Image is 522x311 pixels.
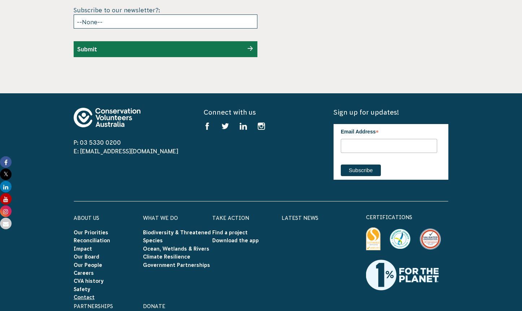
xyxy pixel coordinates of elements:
[143,215,178,221] a: What We Do
[74,278,104,284] a: CVA history
[74,139,121,146] a: P: 03 5330 0200
[77,46,97,52] input: Submit
[265,6,374,34] iframe: reCAPTCHA
[212,238,259,243] a: Download the app
[74,286,90,292] a: Safety
[74,246,92,252] a: Impact
[143,303,165,309] a: Donate
[74,6,257,29] div: Subscribe to our newsletter?:
[74,270,94,276] a: Careers
[74,238,110,243] a: Reconciliation
[143,254,190,260] a: Climate Resilience
[74,108,140,127] img: logo-footer.svg
[143,262,210,268] a: Government Partnerships
[74,254,99,260] a: Our Board
[74,230,108,235] a: Our Priorities
[74,303,113,309] a: Partnerships
[341,124,437,138] label: Email Address
[366,213,448,222] p: certifications
[74,215,99,221] a: About Us
[74,148,178,154] a: E: [EMAIL_ADDRESS][DOMAIN_NAME]
[143,230,211,243] a: Biodiversity & Threatened Species
[204,108,318,117] h5: Connect with us
[282,215,318,221] a: Latest News
[143,246,209,252] a: Ocean, Wetlands & Rivers
[74,14,257,29] select: Subscribe to our newsletter?
[74,294,95,300] a: Contact
[212,215,249,221] a: Take Action
[341,165,381,176] input: Subscribe
[212,230,248,235] a: Find a project
[74,262,102,268] a: Our People
[334,108,448,117] h5: Sign up for updates!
